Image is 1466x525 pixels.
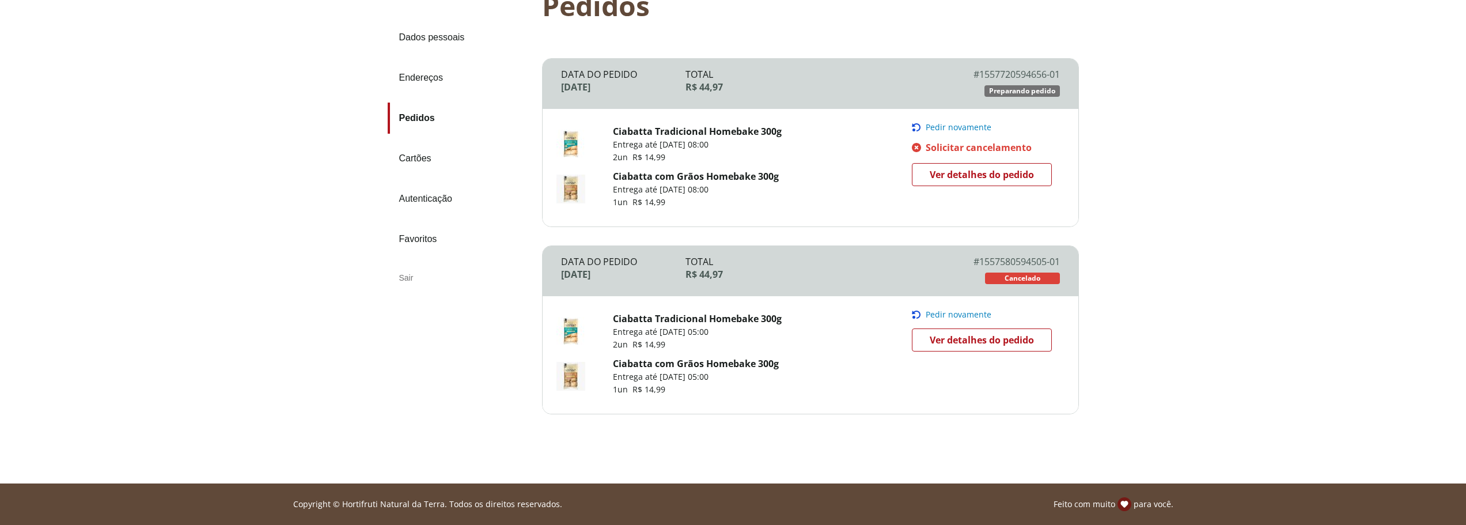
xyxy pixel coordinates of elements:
[613,125,782,138] a: Ciabatta Tradicional Homebake 300g
[912,163,1052,186] a: Ver detalhes do pedido
[613,339,632,350] span: 2 un
[5,497,1461,511] div: Linha de sessão
[926,141,1032,154] span: Solicitar cancelamento
[556,317,585,346] img: Ciabatta Tradicional Homebake 300g
[613,312,782,325] a: Ciabatta Tradicional Homebake 300g
[926,310,991,319] span: Pedir novamente
[388,143,533,174] a: Cartões
[685,68,935,81] div: Total
[613,371,779,383] p: Entrega até [DATE] 05:00
[561,255,686,268] div: Data do Pedido
[388,264,533,292] div: Sair
[388,224,533,255] a: Favoritos
[632,152,665,163] span: R$ 14,99
[613,326,782,338] p: Entrega até [DATE] 05:00
[556,362,585,391] img: Ciabatta com Grãos Homebake 300g CIABATTA COM GRAOS HOMEBAKE 300G
[561,268,686,281] div: [DATE]
[1054,497,1173,511] p: Feito com muito para você.
[930,166,1034,183] span: Ver detalhes do pedido
[935,255,1060,268] div: # 1557580594505-01
[388,22,533,53] a: Dados pessoais
[632,197,665,207] span: R$ 14,99
[912,328,1052,352] a: Ver detalhes do pedido
[556,130,585,158] img: Ciabatta Tradicional Homebake 300g
[293,498,562,510] p: Copyright © Hortifruti Natural da Terra. Todos os direitos reservados.
[388,183,533,214] a: Autenticação
[685,81,935,93] div: R$ 44,97
[912,123,1059,132] button: Pedir novamente
[926,123,991,132] span: Pedir novamente
[912,310,1059,319] button: Pedir novamente
[613,184,779,195] p: Entrega até [DATE] 08:00
[632,339,665,350] span: R$ 14,99
[561,81,686,93] div: [DATE]
[685,268,935,281] div: R$ 44,97
[935,68,1060,81] div: # 1557720594656-01
[561,68,686,81] div: Data do Pedido
[930,331,1034,349] span: Ver detalhes do pedido
[912,141,1059,154] a: Solicitar cancelamento
[989,86,1055,96] span: Preparando pedido
[1005,274,1040,283] span: Cancelado
[613,384,632,395] span: 1 un
[613,197,632,207] span: 1 un
[613,170,779,183] a: Ciabatta com Grãos Homebake 300g
[556,175,585,203] img: Ciabatta com Grãos Homebake 300g CIABATTA COM GRAOS HOMEBAKE 300G
[613,139,782,150] p: Entrega até [DATE] 08:00
[613,152,632,163] span: 2 un
[613,357,779,370] a: Ciabatta com Grãos Homebake 300g
[388,103,533,134] a: Pedidos
[388,62,533,93] a: Endereços
[685,255,935,268] div: Total
[632,384,665,395] span: R$ 14,99
[1118,497,1131,511] img: amor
